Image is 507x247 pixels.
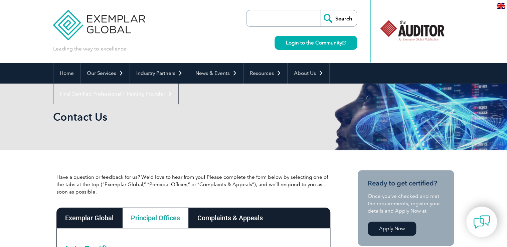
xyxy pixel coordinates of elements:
p: Leading the way to excellence [53,45,126,52]
a: Home [53,63,80,84]
h1: Contact Us [53,110,310,123]
div: Exemplar Global [56,208,122,228]
a: Resources [243,63,287,84]
p: Have a question or feedback for us? We’d love to hear from you! Please complete the form below by... [56,173,330,196]
input: Search [320,10,357,26]
div: Complaints & Appeals [189,208,272,228]
a: Find Certified Professional / Training Provider [53,84,178,104]
a: Login to the Community [275,36,357,50]
img: open_square.png [342,41,346,44]
a: About Us [288,63,329,84]
a: Industry Partners [130,63,189,84]
div: Principal Offices [122,208,189,228]
img: en [497,3,505,9]
a: Our Services [80,63,130,84]
a: News & Events [189,63,243,84]
p: Once you’ve checked and met the requirements, register your details and Apply Now at [368,193,444,215]
h3: Ready to get certified? [368,179,444,188]
img: contact-chat.png [473,214,490,230]
a: Apply Now [368,222,416,236]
